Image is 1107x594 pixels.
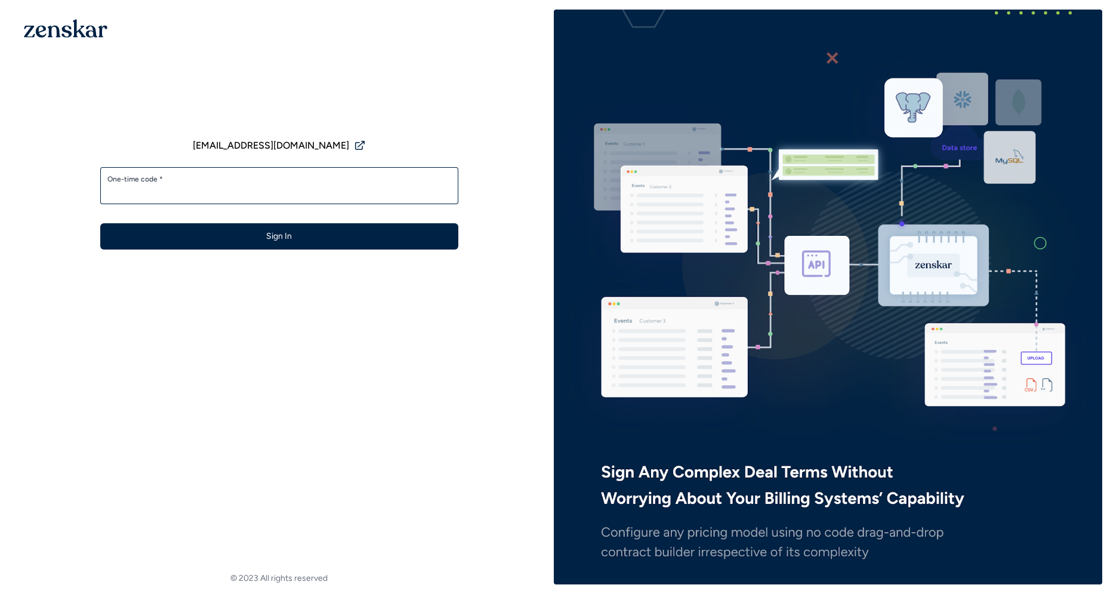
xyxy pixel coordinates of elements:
footer: © 2023 All rights reserved [5,573,554,584]
button: Sign In [100,223,458,250]
img: 1OGAJ2xQqyY4LXKgY66KYq0eOWRCkrZdAb3gUhuVAqdWPZE9SRJmCz+oDMSn4zDLXe31Ii730ItAGKgCKgCCgCikA4Av8PJUP... [24,19,107,38]
label: One-time code * [107,174,451,184]
span: [EMAIL_ADDRESS][DOMAIN_NAME] [193,139,349,153]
